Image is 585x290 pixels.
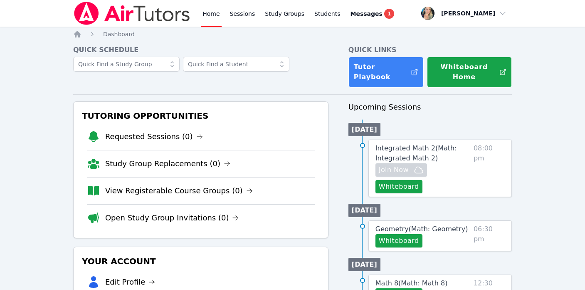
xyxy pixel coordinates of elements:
li: [DATE] [348,204,380,217]
h4: Quick Schedule [73,45,328,55]
nav: Breadcrumb [73,30,512,38]
h4: Quick Links [348,45,512,55]
a: Math 8(Math: Math 8) [375,278,448,288]
a: Study Group Replacements (0) [105,158,230,170]
h3: Tutoring Opportunities [80,108,321,123]
li: [DATE] [348,123,380,136]
button: Whiteboard Home [427,57,512,87]
button: Whiteboard [375,234,422,247]
span: Math 8 ( Math: Math 8 ) [375,279,448,287]
a: Edit Profile [105,276,156,288]
a: View Registerable Course Groups (0) [105,185,253,197]
a: Dashboard [103,30,135,38]
h3: Your Account [80,254,321,269]
span: Messages [351,10,383,18]
a: Requested Sessions (0) [105,131,203,142]
a: Open Study Group Invitations (0) [105,212,239,224]
span: Dashboard [103,31,135,37]
span: Join Now [379,165,409,175]
li: [DATE] [348,258,380,271]
span: 06:30 pm [474,224,505,247]
button: Join Now [375,163,427,177]
input: Quick Find a Study Group [73,57,180,72]
img: Air Tutors [73,2,191,25]
a: Geometry(Math: Geometry) [375,224,468,234]
span: 1 [384,9,394,19]
span: Integrated Math 2 ( Math: Integrated Math 2 ) [375,144,457,162]
a: Integrated Math 2(Math: Integrated Math 2) [375,143,470,163]
input: Quick Find a Student [183,57,289,72]
a: Tutor Playbook [348,57,424,87]
span: 08:00 pm [474,143,505,193]
button: Whiteboard [375,180,422,193]
span: Geometry ( Math: Geometry ) [375,225,468,233]
h3: Upcoming Sessions [348,101,512,113]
